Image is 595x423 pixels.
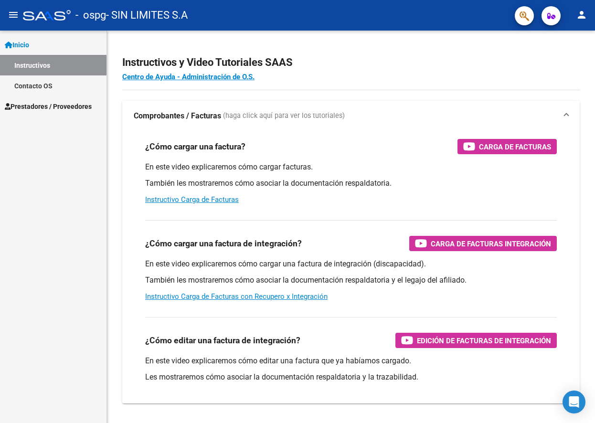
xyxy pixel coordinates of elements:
[431,238,551,250] span: Carga de Facturas Integración
[145,237,302,250] h3: ¿Cómo cargar una factura de integración?
[134,111,221,121] strong: Comprobantes / Facturas
[145,178,557,189] p: También les mostraremos cómo asociar la documentación respaldatoria.
[5,40,29,50] span: Inicio
[479,141,551,153] span: Carga de Facturas
[409,236,557,251] button: Carga de Facturas Integración
[122,73,255,81] a: Centro de Ayuda - Administración de O.S.
[122,53,580,72] h2: Instructivos y Video Tutoriales SAAS
[145,140,245,153] h3: ¿Cómo cargar una factura?
[122,131,580,403] div: Comprobantes / Facturas (haga click aquí para ver los tutoriales)
[8,9,19,21] mat-icon: menu
[106,5,188,26] span: - SIN LIMITES S.A
[145,334,300,347] h3: ¿Cómo editar una factura de integración?
[5,101,92,112] span: Prestadores / Proveedores
[417,335,551,347] span: Edición de Facturas de integración
[145,259,557,269] p: En este video explicaremos cómo cargar una factura de integración (discapacidad).
[145,275,557,286] p: También les mostraremos cómo asociar la documentación respaldatoria y el legajo del afiliado.
[576,9,587,21] mat-icon: person
[145,292,328,301] a: Instructivo Carga de Facturas con Recupero x Integración
[145,372,557,382] p: Les mostraremos cómo asociar la documentación respaldatoria y la trazabilidad.
[223,111,345,121] span: (haga click aquí para ver los tutoriales)
[145,162,557,172] p: En este video explicaremos cómo cargar facturas.
[75,5,106,26] span: - ospg
[563,391,585,413] div: Open Intercom Messenger
[395,333,557,348] button: Edición de Facturas de integración
[145,356,557,366] p: En este video explicaremos cómo editar una factura que ya habíamos cargado.
[122,101,580,131] mat-expansion-panel-header: Comprobantes / Facturas (haga click aquí para ver los tutoriales)
[145,195,239,204] a: Instructivo Carga de Facturas
[457,139,557,154] button: Carga de Facturas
